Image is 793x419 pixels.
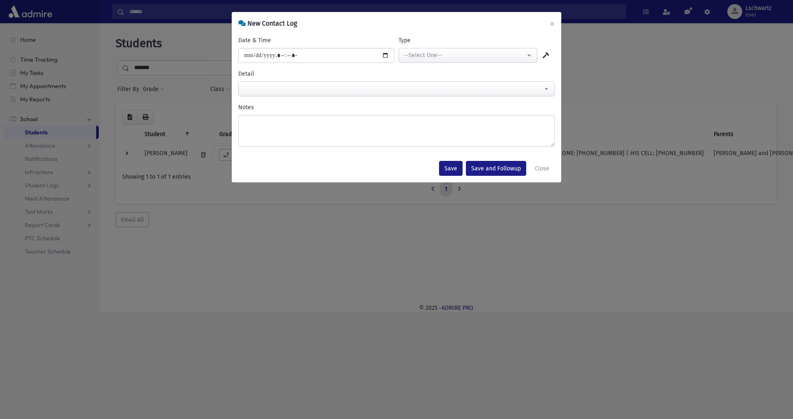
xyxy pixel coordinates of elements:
[238,36,271,45] label: Date & Time
[399,48,537,63] button: --Select One--
[399,36,411,45] label: Type
[238,103,254,112] label: Notes
[543,12,561,35] button: ×
[404,51,525,60] div: --Select One--
[466,161,526,176] button: Save and Followup
[238,69,254,78] label: Detail
[529,161,555,176] button: Close
[439,161,463,176] button: Save
[238,19,297,29] h6: New Contact Log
